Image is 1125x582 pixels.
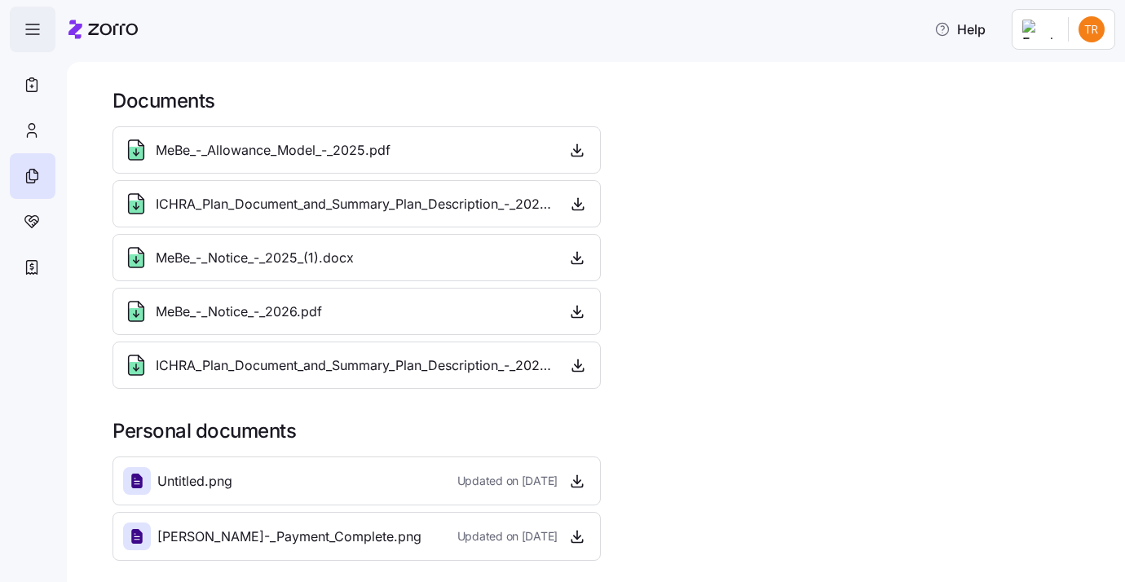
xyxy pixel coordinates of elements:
[457,473,558,489] span: Updated on [DATE]
[1022,20,1055,39] img: Employer logo
[156,194,552,214] span: ICHRA_Plan_Document_and_Summary_Plan_Description_-_2025.pdf
[112,88,1102,113] h1: Documents
[921,13,999,46] button: Help
[157,527,421,547] span: [PERSON_NAME]-_Payment_Complete.png
[112,418,1102,443] h1: Personal documents
[934,20,986,39] span: Help
[156,355,552,376] span: ICHRA_Plan_Document_and_Summary_Plan_Description_-_2026.pdf
[156,302,322,322] span: MeBe_-_Notice_-_2026.pdf
[157,471,232,492] span: Untitled.png
[156,248,354,268] span: MeBe_-_Notice_-_2025_(1).docx
[156,140,390,161] span: MeBe_-_Allowance_Model_-_2025.pdf
[457,528,558,545] span: Updated on [DATE]
[1079,16,1105,42] img: 9f08772f748d173b6a631cba1b0c6066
